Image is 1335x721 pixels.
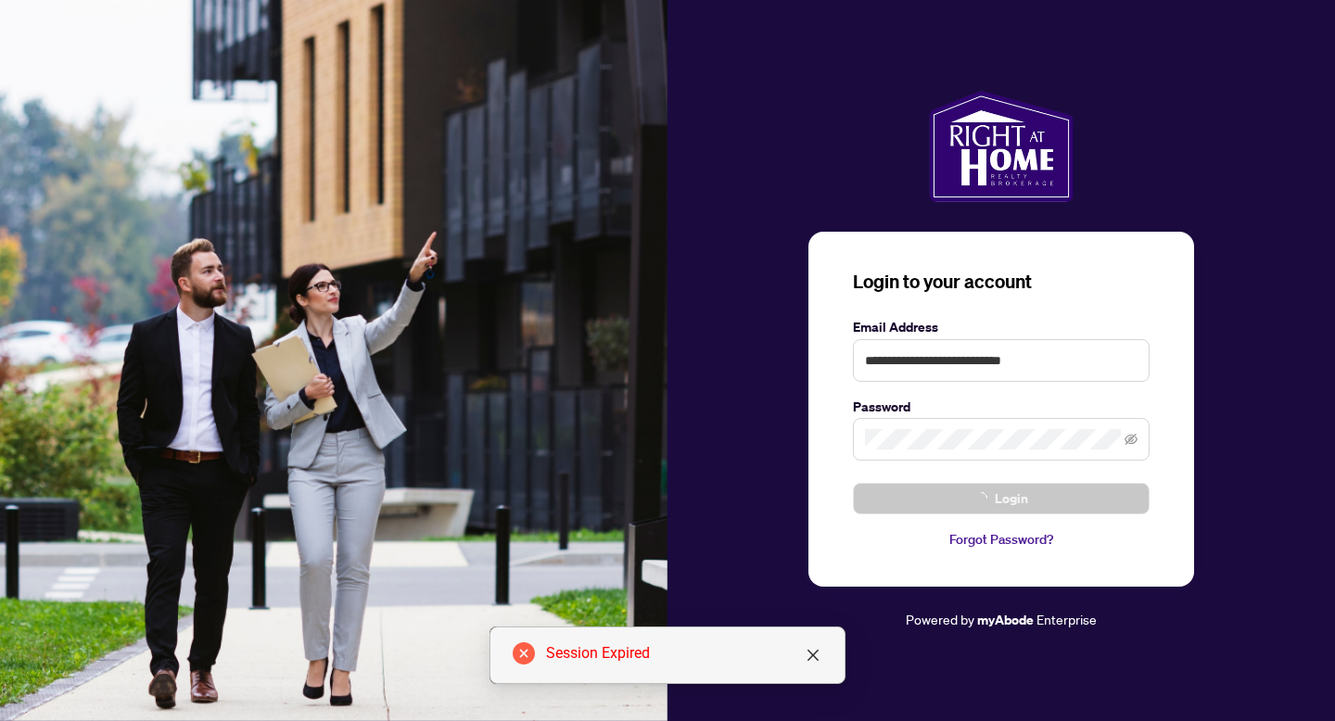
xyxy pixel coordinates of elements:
[1125,433,1138,446] span: eye-invisible
[977,610,1034,630] a: myAbode
[806,648,820,663] span: close
[803,645,823,665] a: Close
[906,611,974,627] span: Powered by
[853,317,1150,337] label: Email Address
[853,397,1150,417] label: Password
[929,91,1073,202] img: ma-logo
[513,642,535,664] span: close-circle
[546,642,822,664] div: Session Expired
[853,269,1150,295] h3: Login to your account
[853,483,1150,514] button: Login
[1036,611,1097,627] span: Enterprise
[853,529,1150,550] a: Forgot Password?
